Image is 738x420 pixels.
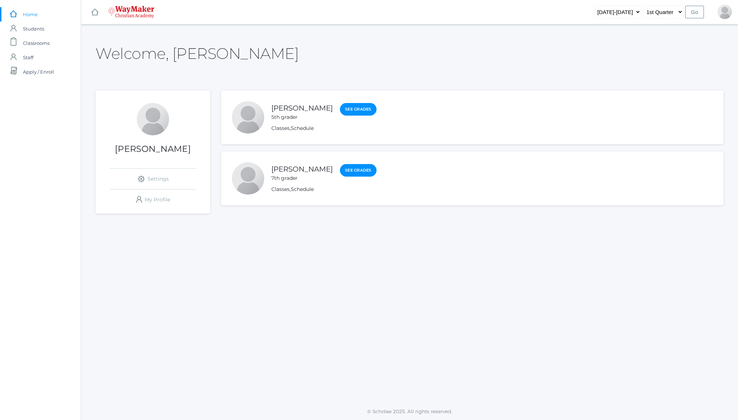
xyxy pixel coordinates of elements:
[271,174,333,182] div: 7th grader
[271,165,333,173] a: [PERSON_NAME]
[23,50,33,65] span: Staff
[23,7,38,22] span: Home
[232,101,264,134] div: Claire Baker
[137,103,169,135] div: Cody Baker
[291,125,314,131] a: Schedule
[108,6,154,18] img: 4_waymaker-logo-stack-white.png
[232,162,264,195] div: Josey Baker
[81,408,738,415] p: © Scholae 2025. All rights reserved.
[340,164,377,177] a: See Grades
[271,125,377,132] div: ,
[271,186,290,192] a: Classes
[110,169,196,189] a: Settings
[291,186,314,192] a: Schedule
[271,104,333,112] a: [PERSON_NAME]
[271,125,290,131] a: Classes
[23,65,54,79] span: Apply / Enroll
[271,113,333,121] div: 5th grader
[271,186,377,193] div: ,
[718,5,732,19] div: Cody Baker
[95,45,299,62] h2: Welcome, [PERSON_NAME]
[685,6,704,18] input: Go
[95,144,210,154] h1: [PERSON_NAME]
[23,22,44,36] span: Students
[23,36,50,50] span: Classrooms
[110,190,196,210] a: My Profile
[340,103,377,116] a: See Grades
